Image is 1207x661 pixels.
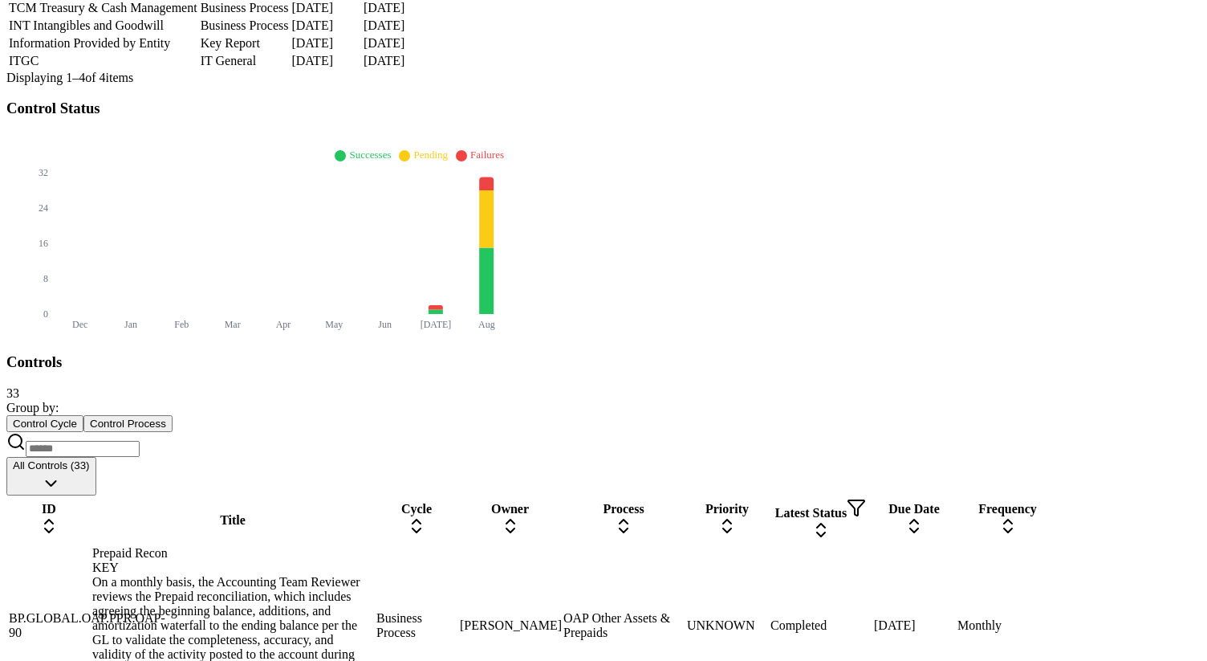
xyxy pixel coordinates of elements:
[376,502,457,516] div: Cycle
[92,546,373,575] div: Prepaid Recon
[200,35,290,51] td: Key Report
[39,238,48,249] tspan: 16
[291,53,360,69] td: [DATE]
[225,319,241,330] tspan: Mar
[39,202,48,214] tspan: 24
[6,457,96,496] button: All Controls (33)
[8,53,198,69] td: ITGC
[92,513,373,528] div: Title
[13,459,90,471] span: All Controls (33)
[9,611,89,640] div: BP.GLOBAL.OAP.PPR.OAP-90
[874,618,954,633] div: [DATE]
[460,502,560,516] div: Owner
[6,100,1201,117] h3: Control Status
[92,561,373,575] div: KEY
[8,18,198,34] td: INT Intangibles and Goodwill
[874,502,954,516] div: Due Date
[413,149,448,161] span: Pending
[39,167,48,178] tspan: 32
[9,502,89,516] div: ID
[421,319,452,330] tspan: [DATE]
[6,386,19,400] span: 33
[72,319,87,330] tspan: Dec
[363,53,416,69] td: [DATE]
[470,149,504,161] span: Failures
[6,71,133,84] span: Displaying 1– 4 of 4 items
[687,618,767,633] div: UNKNOWN
[174,319,189,330] tspan: Feb
[687,502,767,516] div: Priority
[770,498,871,520] div: Latest Status
[563,611,684,640] div: OAP Other Assets & Prepaids
[325,319,343,330] tspan: May
[124,319,137,330] tspan: Jan
[363,35,416,51] td: [DATE]
[291,18,360,34] td: [DATE]
[6,415,83,432] button: Control Cycle
[6,401,59,414] span: Group by:
[478,319,495,330] tspan: Aug
[349,149,391,161] span: Successes
[43,308,48,320] tspan: 0
[6,353,1201,371] h3: Controls
[83,415,173,432] button: Control Process
[460,618,560,633] div: [PERSON_NAME]
[200,53,290,69] td: IT General
[276,319,291,330] tspan: Apr
[43,273,48,284] tspan: 8
[8,35,198,51] td: Information Provided by Entity
[378,319,392,330] tspan: Jun
[770,618,871,633] div: Completed
[957,502,1058,516] div: Frequency
[563,502,684,516] div: Process
[363,18,416,34] td: [DATE]
[291,35,360,51] td: [DATE]
[200,18,290,34] td: Business Process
